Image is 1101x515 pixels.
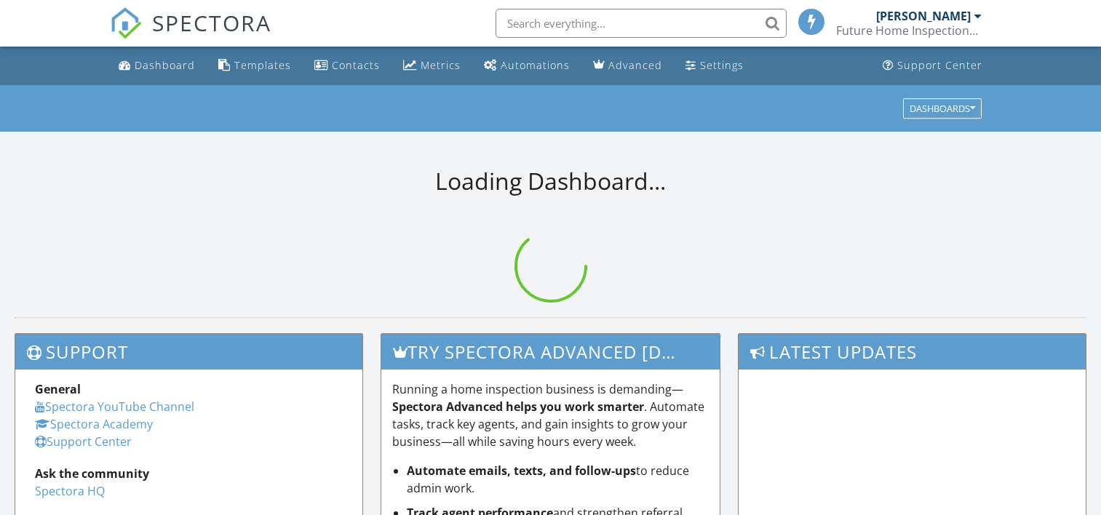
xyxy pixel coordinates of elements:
h3: Try spectora advanced [DATE] [381,334,720,370]
div: Dashboards [910,103,975,113]
a: Spectora HQ [35,483,105,499]
div: Contacts [332,58,380,72]
strong: Spectora Advanced helps you work smarter [392,399,644,415]
a: Automations (Basic) [478,52,576,79]
div: Ask the community [35,465,343,482]
a: Contacts [309,52,386,79]
a: Metrics [397,52,466,79]
strong: General [35,381,81,397]
a: Spectora Academy [35,416,153,432]
a: Support Center [35,434,132,450]
div: Templates [234,58,291,72]
a: Advanced [587,52,668,79]
div: [PERSON_NAME] [876,9,971,23]
h3: Latest Updates [739,334,1086,370]
strong: Automate emails, texts, and follow-ups [407,463,636,479]
div: Automations [501,58,570,72]
div: Future Home Inspections Inc [836,23,982,38]
a: Spectora YouTube Channel [35,399,194,415]
a: Support Center [877,52,988,79]
div: Advanced [608,58,662,72]
input: Search everything... [496,9,787,38]
a: SPECTORA [110,20,271,50]
p: Running a home inspection business is demanding— . Automate tasks, track key agents, and gain ins... [392,380,709,450]
img: The Best Home Inspection Software - Spectora [110,7,142,39]
li: to reduce admin work. [407,462,709,497]
a: Settings [680,52,750,79]
a: Templates [212,52,297,79]
div: Dashboard [135,58,195,72]
h3: Support [15,334,362,370]
div: Settings [700,58,744,72]
div: Support Center [897,58,982,72]
div: Metrics [421,58,461,72]
button: Dashboards [903,98,982,119]
span: SPECTORA [152,7,271,38]
a: Dashboard [113,52,201,79]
